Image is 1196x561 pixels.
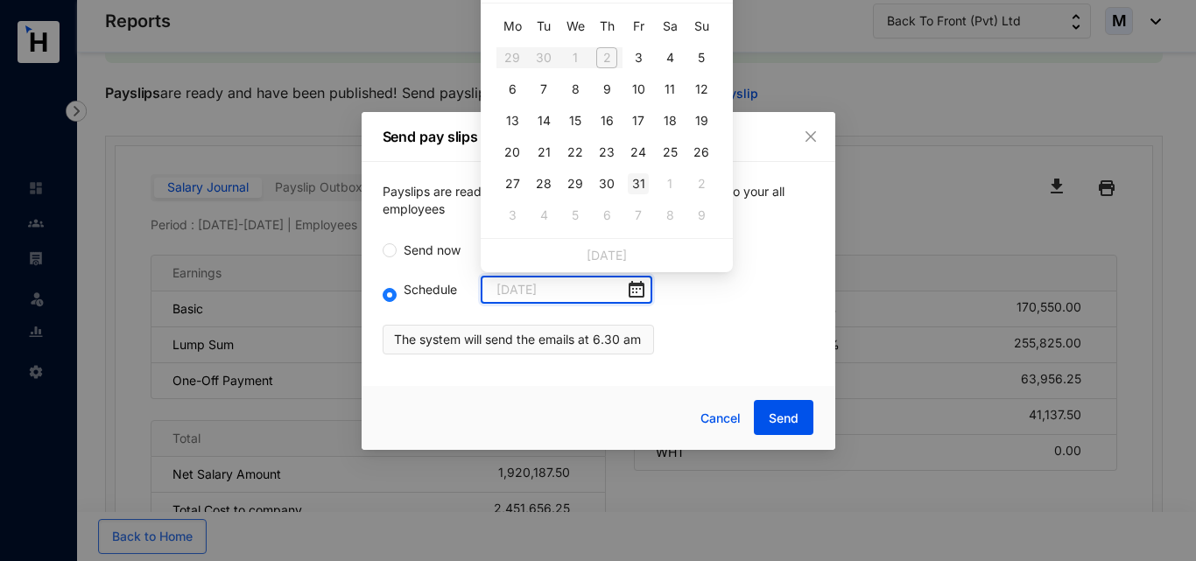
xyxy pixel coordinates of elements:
th: Su [686,11,717,42]
td: 2025-10-27 [496,168,528,200]
td: 2025-10-26 [686,137,717,168]
th: Fr [623,11,654,42]
td: 2025-10-15 [559,105,591,137]
span: Cancel [700,409,741,428]
td: 2025-10-13 [496,105,528,137]
div: 20 [502,142,523,163]
div: 27 [502,173,523,194]
td: 2025-10-10 [623,74,654,105]
p: Send pay slips [383,126,814,147]
td: 2025-10-06 [496,74,528,105]
div: 5 [565,205,586,226]
span: Send now [397,241,468,260]
div: 4 [533,205,554,226]
div: 11 [659,79,680,100]
td: 2025-11-02 [686,168,717,200]
div: 22 [565,142,586,163]
div: 30 [596,173,617,194]
td: 2025-11-09 [686,200,717,231]
td: 2025-10-04 [654,42,686,74]
div: 4 [659,47,680,68]
span: Schedule [397,280,464,299]
div: 13 [502,110,523,131]
td: 2025-10-12 [686,74,717,105]
td: 2025-11-05 [559,200,591,231]
div: 16 [596,110,617,131]
div: 18 [659,110,680,131]
td: 2025-11-01 [654,168,686,200]
div: 29 [565,173,586,194]
p: The system will send the emails at 6.30 am [388,329,641,348]
span: Send [769,410,799,427]
div: 19 [691,110,712,131]
div: 3 [502,205,523,226]
div: 6 [502,79,523,100]
div: 7 [533,79,554,100]
th: Tu [528,11,559,42]
td: 2025-10-14 [528,105,559,137]
th: Sa [654,11,686,42]
div: 23 [596,142,617,163]
td: 2025-10-28 [528,168,559,200]
th: Mo [496,11,528,42]
th: Th [591,11,623,42]
td: 2025-10-23 [591,137,623,168]
div: 26 [691,142,712,163]
button: Cancel [687,401,754,436]
div: 8 [659,205,680,226]
td: 2025-10-18 [654,105,686,137]
button: Send [754,400,813,435]
button: Close [801,127,820,146]
td: 2025-10-09 [591,74,623,105]
td: 2025-10-22 [559,137,591,168]
td: 2025-10-29 [559,168,591,200]
div: 7 [628,205,649,226]
td: 2025-10-24 [623,137,654,168]
div: 8 [565,79,586,100]
th: We [559,11,591,42]
td: 2025-11-06 [591,200,623,231]
td: 2025-10-08 [559,74,591,105]
div: 25 [659,142,680,163]
td: 2025-11-08 [654,200,686,231]
td: 2025-10-30 [591,168,623,200]
td: 2025-11-03 [496,200,528,231]
div: 24 [628,142,649,163]
div: 9 [596,79,617,100]
td: 2025-10-17 [623,105,654,137]
td: 2025-10-11 [654,74,686,105]
div: 1 [659,173,680,194]
div: 12 [691,79,712,100]
div: 14 [533,110,554,131]
input: Select date [496,280,625,299]
div: 28 [533,173,554,194]
div: 17 [628,110,649,131]
p: Payslips are ready and have been published. Email payslips to your all employees [383,183,814,218]
div: 5 [691,47,712,68]
td: 2025-10-19 [686,105,717,137]
div: 9 [691,205,712,226]
td: 2025-10-25 [654,137,686,168]
div: 6 [596,205,617,226]
td: 2025-10-16 [591,105,623,137]
div: 10 [628,79,649,100]
td: 2025-10-05 [686,42,717,74]
td: 2025-10-20 [496,137,528,168]
div: 3 [628,47,649,68]
div: 2 [691,173,712,194]
td: 2025-10-03 [623,42,654,74]
div: 31 [628,173,649,194]
td: 2025-11-04 [528,200,559,231]
td: 2025-10-31 [623,168,654,200]
td: 2025-11-07 [623,200,654,231]
div: 15 [565,110,586,131]
div: 21 [533,142,554,163]
td: 2025-10-21 [528,137,559,168]
span: close [804,130,818,144]
td: 2025-10-07 [528,74,559,105]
